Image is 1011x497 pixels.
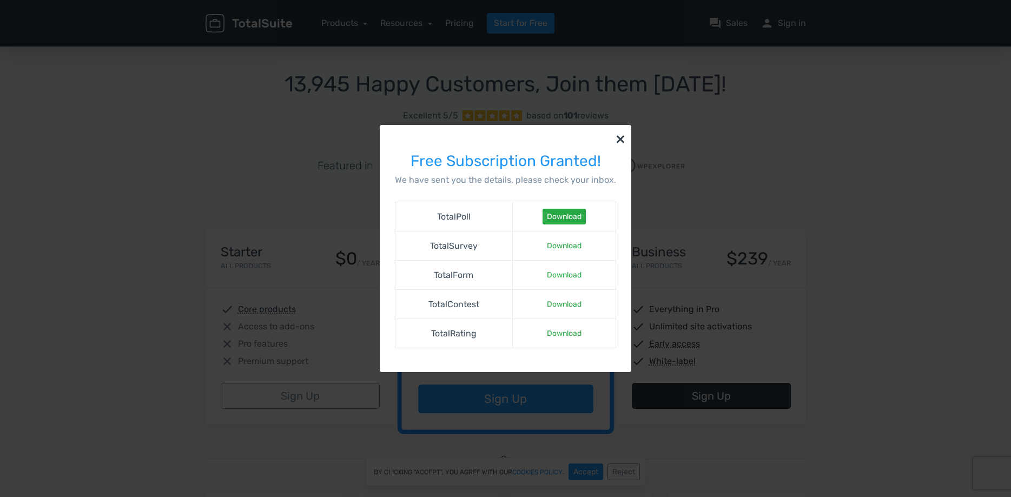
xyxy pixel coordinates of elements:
td: TotalForm [395,261,513,290]
p: We have sent you the details, please check your inbox. [395,174,616,187]
a: Download [543,326,586,341]
a: Download [543,238,586,254]
a: Download [543,209,586,224]
a: Download [543,296,586,312]
a: Download [543,267,586,283]
h3: Free Subscription Granted! [395,153,616,170]
td: TotalRating [395,319,513,348]
td: TotalSurvey [395,231,513,261]
td: TotalPoll [395,202,513,231]
td: TotalContest [395,290,513,319]
button: × [610,125,631,152]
